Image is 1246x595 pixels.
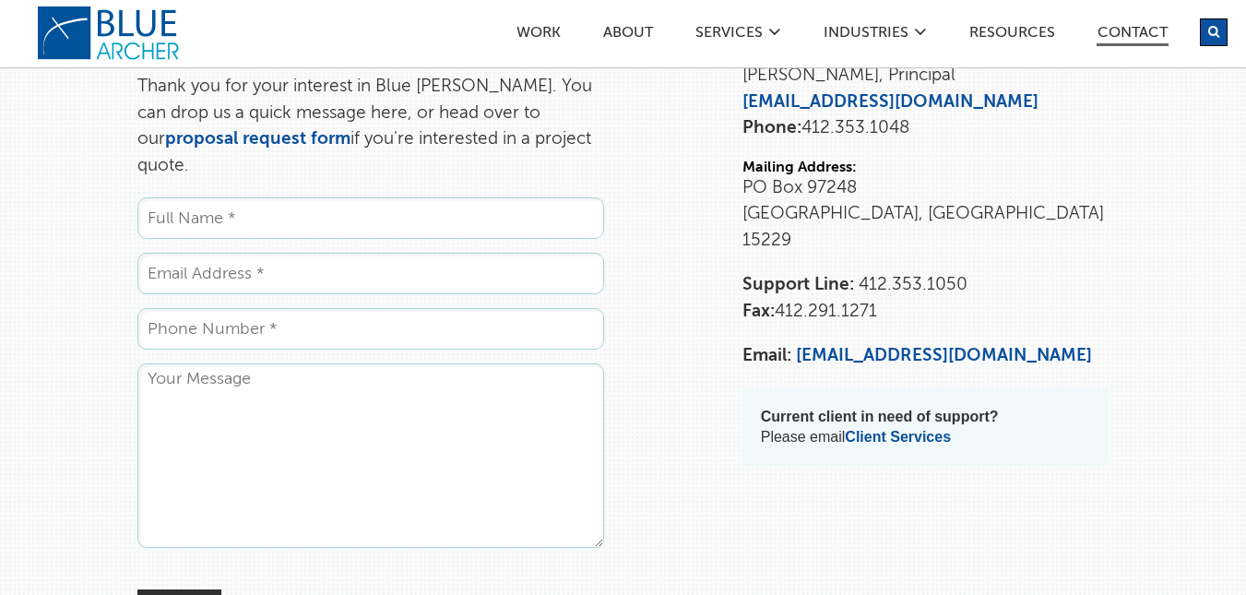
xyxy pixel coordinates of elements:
[796,347,1092,364] a: [EMAIL_ADDRESS][DOMAIN_NAME]
[968,26,1056,45] a: Resources
[1097,26,1169,46] a: Contact
[165,130,350,148] a: proposal request form
[516,26,562,45] a: Work
[859,276,967,293] span: 412.353.1050
[742,175,1109,255] p: PO Box 97248 [GEOGRAPHIC_DATA], [GEOGRAPHIC_DATA] 15229
[137,74,604,179] p: Thank you for your interest in Blue [PERSON_NAME]. You can drop us a quick message here, or head ...
[742,272,1109,325] p: 412.291.1271
[742,161,857,175] strong: Mailing Address:
[137,308,604,350] input: Phone Number *
[742,347,791,364] strong: Email:
[137,253,604,294] input: Email Address *
[742,93,1038,111] a: [EMAIL_ADDRESS][DOMAIN_NAME]
[37,6,184,61] a: logo
[742,37,1109,142] p: [PERSON_NAME], Principal 412.353.1048
[137,197,604,239] input: Full Name *
[823,26,909,45] a: Industries
[742,119,801,137] strong: Phone:
[742,276,854,293] strong: Support Line:
[761,407,1090,447] p: Please email
[694,26,764,45] a: SERVICES
[845,429,951,445] a: Client Services
[602,26,654,45] a: ABOUT
[742,303,775,320] strong: Fax:
[761,409,999,424] strong: Current client in need of support?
